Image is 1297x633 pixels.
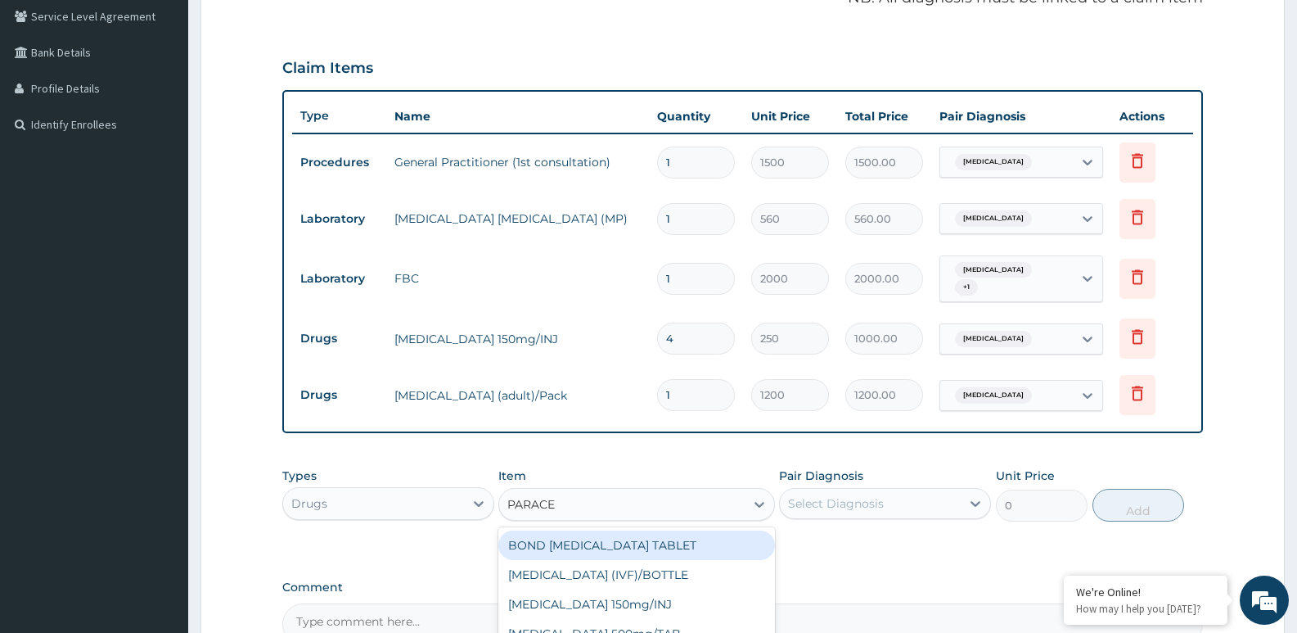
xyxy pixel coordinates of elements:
span: [MEDICAL_DATA] [955,387,1032,404]
td: [MEDICAL_DATA] 150mg/INJ [386,323,649,355]
td: Procedures [292,147,386,178]
td: Drugs [292,380,386,410]
td: FBC [386,262,649,295]
label: Item [498,468,526,484]
button: Add [1092,489,1184,522]
td: General Practitioner (1st consultation) [386,146,649,179]
th: Total Price [837,100,931,133]
span: + 1 [955,279,978,296]
span: [MEDICAL_DATA] [955,154,1032,170]
td: [MEDICAL_DATA] [MEDICAL_DATA] (MP) [386,202,649,235]
div: Minimize live chat window [268,8,308,47]
p: How may I help you today? [1076,602,1215,616]
label: Comment [282,581,1203,595]
span: [MEDICAL_DATA] [955,331,1032,347]
h3: Claim Items [282,60,373,78]
th: Quantity [649,100,743,133]
th: Unit Price [743,100,837,133]
td: Laboratory [292,264,386,294]
div: Select Diagnosis [788,495,884,512]
span: [MEDICAL_DATA] [955,210,1032,227]
label: Types [282,469,317,483]
td: Drugs [292,323,386,354]
div: Drugs [291,495,327,512]
span: We're online! [95,206,226,372]
th: Pair Diagnosis [931,100,1111,133]
img: d_794563401_company_1708531726252_794563401 [30,82,66,123]
div: BOND [MEDICAL_DATA] TABLET [498,531,774,560]
label: Pair Diagnosis [779,468,863,484]
td: Laboratory [292,204,386,234]
span: [MEDICAL_DATA] [955,262,1032,278]
th: Name [386,100,649,133]
textarea: Type your message and hit 'Enter' [8,447,312,504]
div: [MEDICAL_DATA] 150mg/INJ [498,590,774,619]
div: [MEDICAL_DATA] (IVF)/BOTTLE [498,560,774,590]
td: [MEDICAL_DATA] (adult)/Pack [386,379,649,412]
label: Unit Price [996,468,1055,484]
th: Type [292,101,386,131]
div: We're Online! [1076,585,1215,599]
th: Actions [1111,100,1193,133]
div: Chat with us now [85,92,275,113]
